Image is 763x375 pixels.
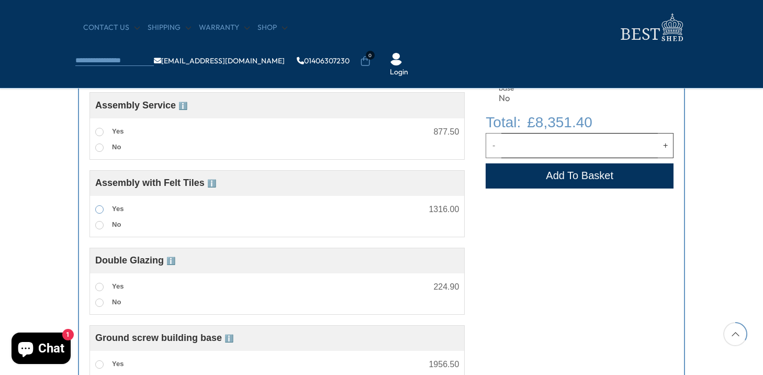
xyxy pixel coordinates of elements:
[257,23,287,33] a: Shop
[95,255,175,266] span: Double Glazing
[429,360,459,369] div: 1956.50
[390,67,408,78] a: Login
[429,205,459,214] div: 1316.00
[112,127,124,135] span: Yes
[8,333,74,367] inbox-online-store-chat: Shopify online store chat
[112,360,124,368] span: Yes
[297,57,350,64] a: 01406307230
[154,57,285,64] a: [EMAIL_ADDRESS][DOMAIN_NAME]
[112,220,121,228] span: No
[527,112,592,133] span: £8,351.40
[501,133,658,158] input: Quantity
[95,100,187,111] span: Assembly Service
[83,23,140,33] a: CONTACT US
[614,10,688,45] img: logo
[433,128,459,136] div: 877.50
[390,53,402,65] img: User Icon
[658,133,674,158] button: Increase quantity
[112,205,124,213] span: Yes
[225,334,233,343] span: ℹ️
[207,179,216,187] span: ℹ️
[112,143,121,151] span: No
[366,51,375,60] span: 0
[95,333,233,343] span: Ground screw building base
[486,133,501,158] button: Decrease quantity
[360,56,371,67] a: 0
[148,23,191,33] a: Shipping
[499,94,575,103] div: No
[433,283,459,291] div: 224.90
[95,178,216,188] span: Assembly with Felt Tiles
[112,298,121,306] span: No
[112,282,124,290] span: Yes
[199,23,250,33] a: Warranty
[178,102,187,110] span: ℹ️
[166,257,175,265] span: ℹ️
